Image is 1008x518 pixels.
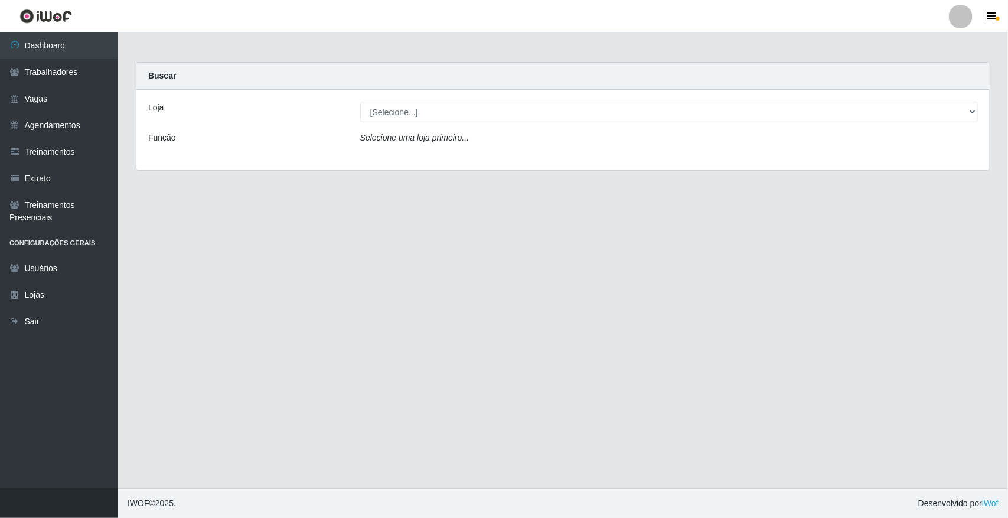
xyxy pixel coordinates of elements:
[918,497,999,510] span: Desenvolvido por
[19,9,72,24] img: CoreUI Logo
[128,499,149,508] span: IWOF
[982,499,999,508] a: iWof
[148,132,176,144] label: Função
[148,71,176,80] strong: Buscar
[360,133,469,142] i: Selecione uma loja primeiro...
[128,497,176,510] span: © 2025 .
[148,102,164,114] label: Loja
